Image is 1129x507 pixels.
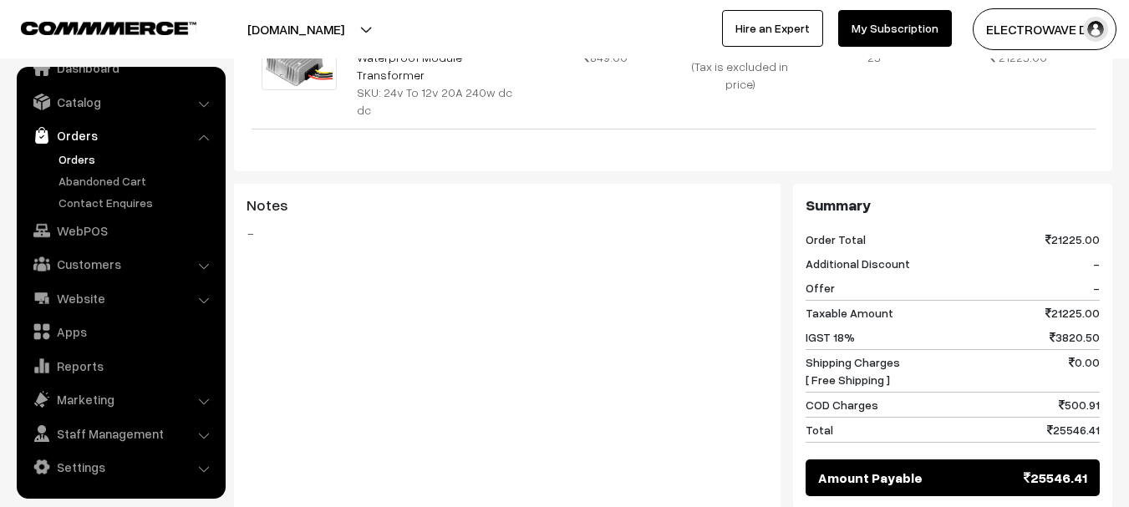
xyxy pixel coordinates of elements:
span: Taxable Amount [806,304,893,322]
a: Staff Management [21,418,220,449]
span: HSN: 85044010 Tax: 18% (Tax is excluded in price) [692,24,788,91]
a: Settings [21,452,220,482]
span: 0.00 [1069,353,1100,388]
span: 21225.00 [1045,231,1100,248]
span: 21225.00 [1045,304,1100,322]
a: Orders [21,120,220,150]
h3: Notes [247,196,768,215]
a: Website [21,283,220,313]
blockquote: - [247,223,768,243]
span: Offer [806,279,835,297]
span: 3820.50 [1050,328,1100,346]
span: Order Total [806,231,866,248]
span: Amount Payable [818,468,923,488]
span: Additional Discount [806,255,910,272]
a: COMMMERCE [21,17,167,37]
span: IGST 18% [806,328,855,346]
a: Reports [21,351,220,381]
span: 25546.41 [1047,421,1100,439]
a: My Subscription [838,10,952,47]
span: 500.91 [1059,396,1100,413]
span: - [1093,255,1100,272]
button: ELECTROWAVE DE… [973,8,1116,50]
a: Marketing [21,384,220,414]
a: Orders [54,150,220,168]
a: WebPOS [21,215,220,246]
span: Shipping Charges [ Free Shipping ] [806,353,900,388]
img: user [1083,17,1108,42]
div: SKU: 24v To 12v 20A 240w dc dc [357,84,529,119]
a: Catalog [21,87,220,117]
button: [DOMAIN_NAME] [189,8,403,50]
span: COD Charges [806,396,878,413]
a: Abandoned Cart [54,172,220,190]
img: COMMMERCE [21,22,196,34]
span: Total [806,421,833,439]
span: 25546.41 [1024,468,1087,488]
a: Contact Enquires [54,194,220,211]
a: Apps [21,317,220,347]
h3: Summary [806,196,1100,215]
a: Hire an Expert [722,10,823,47]
a: Dashboard [21,53,220,83]
a: Customers [21,249,220,279]
span: - [1093,279,1100,297]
